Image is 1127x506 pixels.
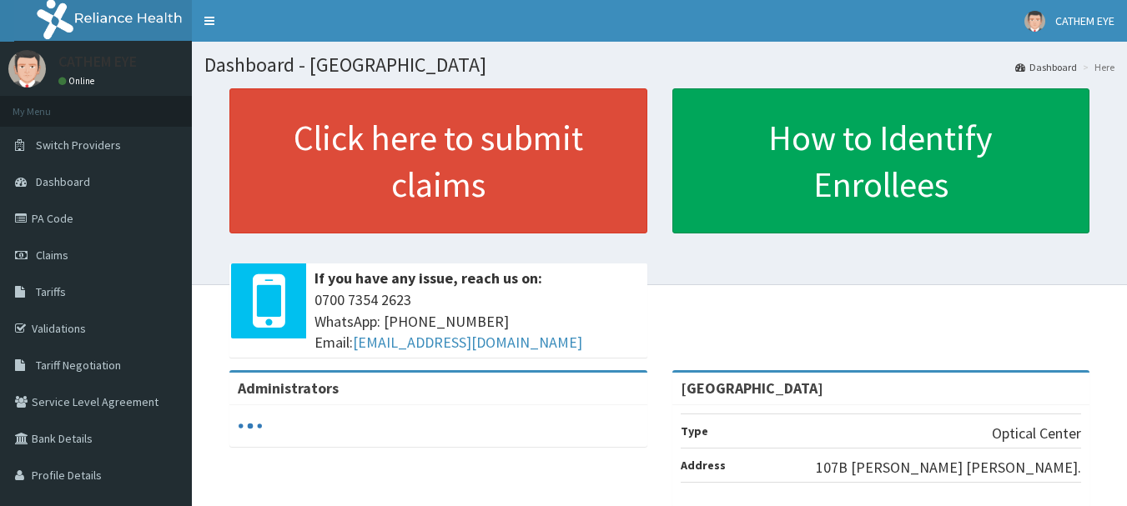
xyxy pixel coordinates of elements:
a: [EMAIL_ADDRESS][DOMAIN_NAME] [353,333,582,352]
p: CATHEM EYE [58,54,137,69]
img: User Image [1024,11,1045,32]
span: Switch Providers [36,138,121,153]
strong: [GEOGRAPHIC_DATA] [681,378,823,398]
img: User Image [8,50,46,88]
p: 107B [PERSON_NAME] [PERSON_NAME]. [816,457,1081,478]
b: Type [681,423,708,438]
span: Tariffs [36,284,66,299]
span: 0700 7354 2623 WhatsApp: [PHONE_NUMBER] Email: [314,289,639,353]
b: Address [681,458,726,473]
b: If you have any issue, reach us on: [314,268,542,288]
span: Claims [36,248,68,263]
h1: Dashboard - [GEOGRAPHIC_DATA] [204,54,1114,76]
svg: audio-loading [238,413,263,438]
span: CATHEM EYE [1055,13,1114,28]
li: Here [1079,60,1114,74]
b: Administrators [238,378,339,398]
a: Dashboard [1015,60,1077,74]
span: Tariff Negotiation [36,358,121,373]
a: Click here to submit claims [229,88,647,233]
p: Optical Center [992,423,1081,444]
a: How to Identify Enrollees [672,88,1090,233]
a: Online [58,75,98,87]
span: Dashboard [36,174,90,189]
